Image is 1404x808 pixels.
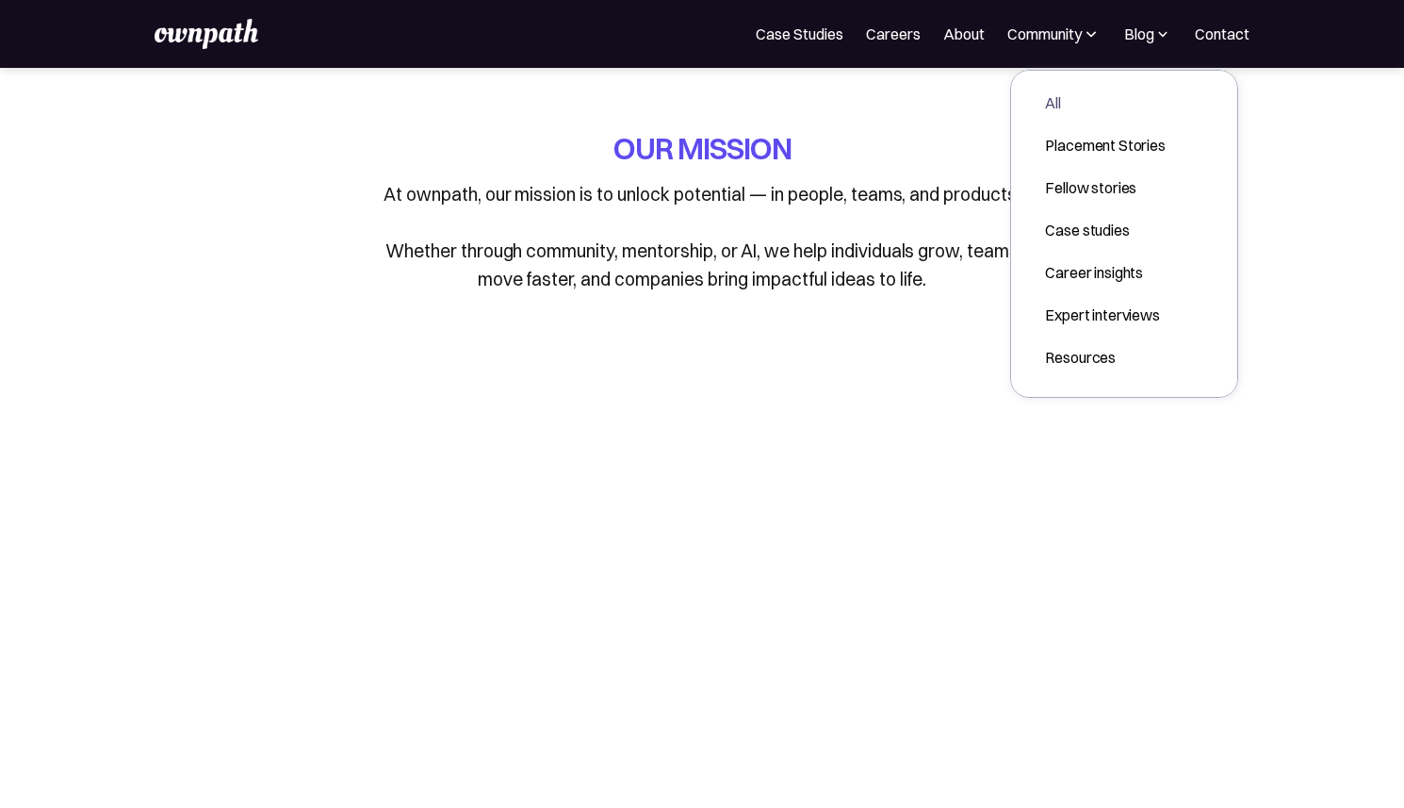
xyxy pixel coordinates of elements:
a: About [943,23,985,45]
div: Blog [1123,23,1172,45]
p: At ownpath, our mission is to unlock potential — in people, teams, and products. Whether through ... [372,180,1032,293]
a: Careers [866,23,921,45]
a: Case Studies [756,23,843,45]
a: Placement Stories [1030,128,1180,162]
div: Case studies [1045,219,1165,241]
a: Expert interviews [1030,298,1180,332]
div: Community [1007,23,1101,45]
div: Blog [1124,23,1154,45]
div: All [1045,91,1165,114]
h1: OUR MISSION [613,128,792,169]
a: Career insights [1030,256,1180,289]
div: Community [1007,23,1082,45]
nav: Blog [1010,70,1237,398]
a: All [1030,86,1180,120]
div: Career insights [1045,261,1165,284]
div: Fellow stories [1045,176,1165,199]
div: Resources [1045,346,1165,369]
a: Resources [1030,340,1180,374]
div: Expert interviews [1045,304,1165,326]
a: Contact [1195,23,1249,45]
a: Fellow stories [1030,171,1180,205]
a: Case studies [1030,213,1180,247]
div: Placement Stories [1045,134,1165,157]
